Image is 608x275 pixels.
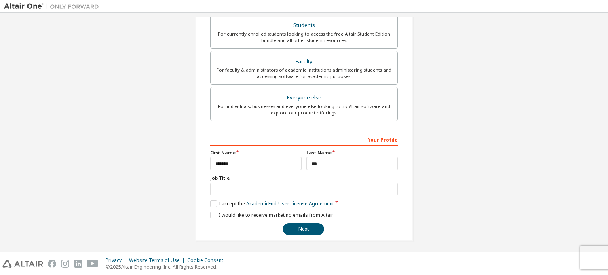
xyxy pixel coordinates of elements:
img: facebook.svg [48,260,56,268]
img: youtube.svg [87,260,99,268]
div: For individuals, businesses and everyone else looking to try Altair software and explore our prod... [215,103,393,116]
label: First Name [210,150,302,156]
img: linkedin.svg [74,260,82,268]
img: Altair One [4,2,103,10]
div: Your Profile [210,133,398,146]
div: Website Terms of Use [129,257,187,264]
div: Everyone else [215,92,393,103]
button: Next [283,223,324,235]
label: I accept the [210,200,334,207]
div: For faculty & administrators of academic institutions administering students and accessing softwa... [215,67,393,80]
div: Cookie Consent [187,257,228,264]
div: Faculty [215,56,393,67]
label: I would like to receive marketing emails from Altair [210,212,333,218]
label: Job Title [210,175,398,181]
div: Privacy [106,257,129,264]
img: altair_logo.svg [2,260,43,268]
a: Academic End-User License Agreement [246,200,334,207]
label: Last Name [306,150,398,156]
p: © 2025 Altair Engineering, Inc. All Rights Reserved. [106,264,228,270]
div: Students [215,20,393,31]
img: instagram.svg [61,260,69,268]
div: For currently enrolled students looking to access the free Altair Student Edition bundle and all ... [215,31,393,44]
